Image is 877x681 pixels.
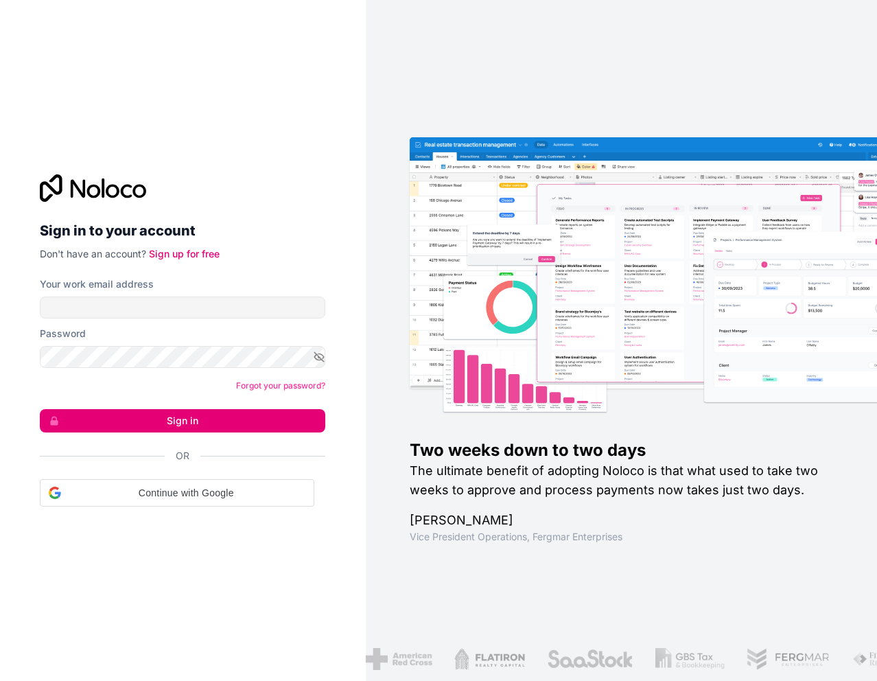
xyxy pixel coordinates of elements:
[149,248,220,259] a: Sign up for free
[746,648,830,670] img: /assets/fergmar-CudnrXN5.png
[40,479,314,507] div: Continue with Google
[236,380,325,391] a: Forgot your password?
[40,346,325,368] input: Password
[176,449,189,463] span: Or
[364,648,431,670] img: /assets/american-red-cross-BAupjrZR.png
[453,648,524,670] img: /assets/flatiron-C8eUkumj.png
[67,486,305,500] span: Continue with Google
[40,409,325,432] button: Sign in
[410,461,833,500] h2: The ultimate benefit of adopting Noloco is that what used to take two weeks to approve and proces...
[410,511,833,530] h1: [PERSON_NAME]
[410,439,833,461] h1: Two weeks down to two days
[40,327,86,340] label: Password
[40,297,325,319] input: Email address
[40,277,154,291] label: Your work email address
[40,248,146,259] span: Don't have an account?
[654,648,724,670] img: /assets/gbstax-C-GtDUiK.png
[40,218,325,243] h2: Sign in to your account
[410,530,833,544] h1: Vice President Operations , Fergmar Enterprises
[546,648,633,670] img: /assets/saastock-C6Zbiodz.png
